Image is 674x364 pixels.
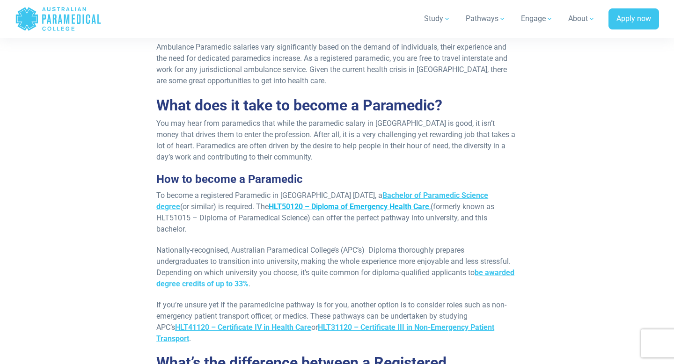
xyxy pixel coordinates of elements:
[15,4,102,34] a: Australian Paramedical College
[515,6,559,32] a: Engage
[269,202,431,211] a: HLT50120 – Diploma of Emergency Health Care,
[460,6,512,32] a: Pathways
[156,118,518,163] p: You may hear from paramedics that while the paramedic salary in [GEOGRAPHIC_DATA] is good, it isn...
[156,268,514,288] a: be awarded degree credits of up to 33%
[269,202,429,211] strong: HLT50120 – Diploma of Emergency Health Care
[418,6,456,32] a: Study
[156,42,518,87] p: Ambulance Paramedic salaries vary significantly based on the demand of individuals, their experie...
[156,190,518,235] p: To become a registered Paramedic in [GEOGRAPHIC_DATA] [DATE], a (or similar) is required. The (fo...
[156,245,518,290] p: Nationally-recognised, Australian Paramedical College’s (APC’s) Diploma thoroughly prepares under...
[156,323,494,343] a: HLT31120 – Certificate III in Non-Emergency Patient Transport
[156,173,518,186] h3: How to become a Paramedic
[156,299,518,344] p: If you’re unsure yet if the paramedicine pathway is for you, another option is to consider roles ...
[175,323,311,332] a: HLT41120 – Certificate IV in Health Care
[608,8,659,30] a: Apply now
[156,191,488,211] a: Bachelor of Paramedic Science degree
[156,96,518,114] h2: What does it take to become a Paramedic?
[563,6,601,32] a: About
